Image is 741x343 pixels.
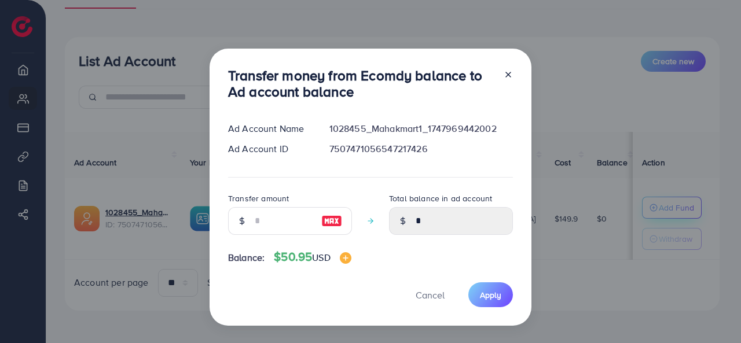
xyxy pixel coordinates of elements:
span: Balance: [228,251,265,264]
div: Ad Account ID [219,142,320,156]
h4: $50.95 [274,250,351,264]
button: Apply [468,282,513,307]
div: 7507471056547217426 [320,142,522,156]
label: Total balance in ad account [389,193,492,204]
div: 1028455_Mahakmart1_1747969442002 [320,122,522,135]
div: Ad Account Name [219,122,320,135]
img: image [340,252,351,264]
img: image [321,214,342,228]
h3: Transfer money from Ecomdy balance to Ad account balance [228,67,494,101]
span: Apply [480,289,501,301]
button: Cancel [401,282,459,307]
iframe: Chat [692,291,732,334]
span: USD [312,251,330,264]
label: Transfer amount [228,193,289,204]
span: Cancel [416,289,445,301]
